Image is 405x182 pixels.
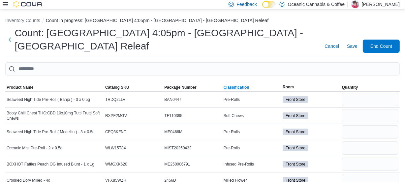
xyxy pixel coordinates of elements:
span: Front Store [286,129,305,135]
button: Product Name [5,83,104,91]
div: ME0466M [163,128,222,136]
span: Seaweed High Tide Pre-Roll ( Medellin ) - 3 x 0.5g [7,129,95,135]
span: Pre-Rolls [224,129,240,135]
div: BAN0447 [163,96,222,104]
span: Front Store [286,161,305,167]
p: Oceanic Cannabis & Coffee [288,0,345,8]
span: Booty Chill Chest THC:CBD 10x10mg Tutti Frutti Soft Chews [7,110,103,121]
span: Front Store [283,112,308,119]
input: This is a search bar. After typing your query, hit enter to filter the results lower in the page. [5,62,400,76]
button: Inventory Counts [5,18,40,23]
span: Infused Pre-Rolls [224,162,254,167]
span: Soft Chews [224,113,244,118]
span: Save [347,43,358,49]
span: Product Name [7,85,33,90]
span: Pre-Rolls [224,145,240,151]
div: TF110395 [163,112,222,120]
span: Catalog SKU [105,85,129,90]
span: Front Store [286,97,305,103]
span: BOXHOT Fatties Peach OG Infused Blunt - 1 x 1g [7,162,94,167]
h1: Count: [GEOGRAPHIC_DATA] 4:05pm - [GEOGRAPHIC_DATA] - [GEOGRAPHIC_DATA] Releaf [15,26,317,53]
button: Save [344,40,360,53]
span: Front Store [283,161,308,167]
span: WMGXK620 [105,162,127,167]
div: Tina Vokey [351,0,359,8]
span: End Count [370,43,392,49]
span: RXPF2MGV [105,113,127,118]
span: Package Number [164,85,196,90]
button: Next [5,33,15,46]
span: Classification [224,85,249,90]
nav: An example of EuiBreadcrumbs [5,17,400,25]
span: Quantity [342,85,358,90]
div: MIST20250432 [163,144,222,152]
span: Seaweed High Tide Pre-Roll ( Banjo ) - 3 x 0.5g [7,97,90,102]
span: Front Store [283,145,308,151]
span: Front Store [286,113,305,119]
span: Feedback [236,1,257,8]
span: Pre-Rolls [224,97,240,102]
div: ME250006791 [163,160,222,168]
span: Front Store [286,145,305,151]
button: Cancel [322,40,342,53]
button: Catalog SKU [104,83,163,91]
span: Front Store [283,96,308,103]
span: Room [283,84,294,90]
button: Classification [222,83,281,91]
p: [PERSON_NAME] [362,0,400,8]
span: Front Store [283,129,308,135]
button: Package Number [163,83,222,91]
span: CFQ3KFNT [105,129,126,135]
span: Oceanic Mist Pre-Roll - 2 x 0.5g [7,145,62,151]
button: Quantity [341,83,400,91]
p: | [347,0,349,8]
img: Cova [13,1,43,8]
input: Dark Mode [262,1,276,8]
span: TRDQ2LLV [105,97,125,102]
span: Cancel [325,43,339,49]
span: WLW15T8X [105,145,126,151]
button: Count in progress: [GEOGRAPHIC_DATA] 4:05pm - [GEOGRAPHIC_DATA] - [GEOGRAPHIC_DATA] Releaf [46,18,268,23]
button: End Count [363,40,400,53]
